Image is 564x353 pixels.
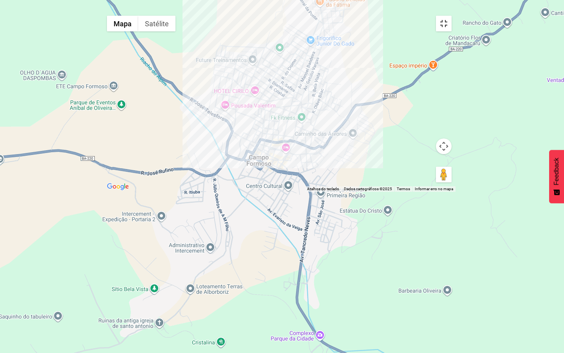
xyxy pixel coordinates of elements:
[549,150,564,203] button: Feedback - Mostrar pesquisa
[344,187,392,191] span: Dados cartográficos ©2025
[307,186,339,192] button: Atalhos do teclado
[397,187,410,191] a: Termos
[436,138,452,154] button: Controles da câmera no mapa
[553,158,560,185] span: Feedback
[415,187,453,191] a: Informar erro no mapa
[105,182,131,192] img: Google
[105,182,131,192] a: Abrir esta área no Google Maps (abre uma nova janela)
[436,167,452,182] button: Arraste o Pegman até o mapa para abrir o Street View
